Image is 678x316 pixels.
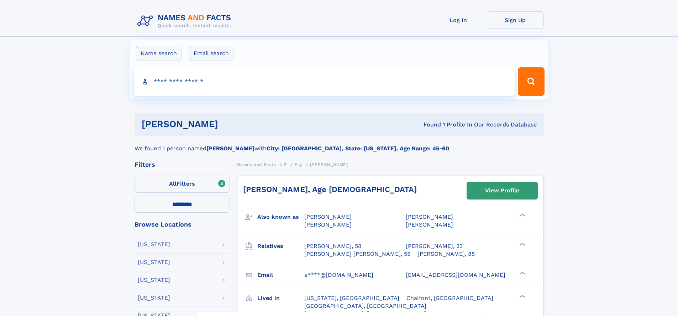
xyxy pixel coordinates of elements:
[134,67,515,96] input: search input
[135,11,237,31] img: Logo Names and Facts
[206,145,254,152] b: [PERSON_NAME]
[517,242,526,247] div: ❯
[406,295,493,301] span: Chalfont, [GEOGRAPHIC_DATA]
[257,292,304,304] h3: Lived in
[467,182,537,199] a: View Profile
[406,242,463,250] a: [PERSON_NAME], 23
[304,302,426,309] span: [GEOGRAPHIC_DATA], [GEOGRAPHIC_DATA]
[310,162,348,167] span: [PERSON_NAME]
[430,11,487,29] a: Log In
[237,160,276,169] a: Names and Facts
[304,221,352,228] span: [PERSON_NAME]
[295,160,302,169] a: Fry
[138,259,170,265] div: [US_STATE]
[169,180,177,187] span: All
[284,162,287,167] span: F
[138,295,170,301] div: [US_STATE]
[485,182,519,199] div: View Profile
[304,295,399,301] span: [US_STATE], [GEOGRAPHIC_DATA]
[257,269,304,281] h3: Email
[517,271,526,275] div: ❯
[138,277,170,283] div: [US_STATE]
[138,242,170,247] div: [US_STATE]
[135,161,230,168] div: Filters
[189,46,233,61] label: Email search
[517,213,526,218] div: ❯
[304,242,362,250] a: [PERSON_NAME], 58
[487,11,544,29] a: Sign Up
[136,46,182,61] label: Name search
[321,121,537,129] div: Found 1 Profile In Our Records Database
[135,176,230,193] label: Filters
[517,294,526,299] div: ❯
[257,240,304,252] h3: Relatives
[406,213,453,220] span: [PERSON_NAME]
[267,145,449,152] b: City: [GEOGRAPHIC_DATA], State: [US_STATE], Age Range: 45-60
[257,211,304,223] h3: Also known as
[406,221,453,228] span: [PERSON_NAME]
[304,213,352,220] span: [PERSON_NAME]
[295,162,302,167] span: Fry
[135,221,230,228] div: Browse Locations
[304,250,410,258] a: [PERSON_NAME] [PERSON_NAME], 55
[142,120,321,129] h1: [PERSON_NAME]
[518,67,544,96] button: Search Button
[243,185,417,194] a: [PERSON_NAME], Age [DEMOGRAPHIC_DATA]
[406,271,505,278] span: [EMAIL_ADDRESS][DOMAIN_NAME]
[135,136,544,153] div: We found 1 person named with .
[417,250,475,258] a: [PERSON_NAME], 85
[284,160,287,169] a: F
